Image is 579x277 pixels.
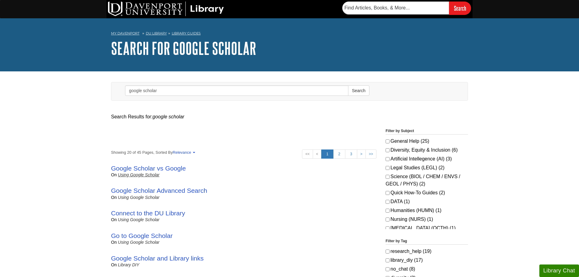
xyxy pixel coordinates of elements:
input: research_help (19) [386,250,390,254]
strong: Showing 20 of 45 Pages, Sorted By [111,149,376,155]
input: Diversity, Equity & Inclusion (6) [386,148,390,152]
label: research_help (19) [386,248,468,255]
legend: Filter by Subject [386,128,468,135]
label: DATA (1) [386,198,468,205]
input: Find Articles, Books, & More... [342,2,449,14]
span: on [111,262,117,267]
ul: Search Pagination [302,149,376,159]
input: Science (BIOL / CHEM / ENVS / GEOL / PHYS) (2) [386,175,390,179]
button: Library Chat [539,264,579,277]
input: Search [449,2,471,15]
a: Using Google Scholar [118,195,160,200]
span: on [111,172,117,177]
a: 1 [321,149,333,159]
a: My Davenport [111,31,139,36]
img: DU Library [108,2,224,16]
nav: breadcrumb [111,29,468,39]
a: << [302,149,313,159]
a: 3 [345,149,357,159]
label: General Help (25) [386,138,468,145]
div: Search Results for: [111,113,468,121]
a: Library DIY [118,262,139,267]
label: [MEDICAL_DATA] (OCTH) (1) [386,225,468,232]
a: Library Guides [172,31,201,35]
label: Diversity, Equity & Inclusion (6) [386,146,468,154]
legend: Filter by Tag [386,238,468,245]
a: Google Scholar and Library links [111,255,204,262]
input: Nursing (NURS) (1) [386,218,390,221]
input: DATA (1) [386,200,390,204]
input: [MEDICAL_DATA] (OCTH) (1) [386,226,390,230]
input: no_chat (8) [386,267,390,271]
a: Connect to the DU Library [111,210,185,217]
label: Quick How-To Guides (2) [386,189,468,196]
label: library_diy (17) [386,257,468,264]
a: >> [365,149,376,159]
input: Humanities (HUMN) (1) [386,209,390,213]
label: Artificial Intellegence (AI) (3) [386,155,468,163]
span: on [111,195,117,200]
input: Enter Search Words [125,85,348,96]
a: < [313,149,322,159]
label: no_chat (8) [386,265,468,273]
input: General Help (25) [386,139,390,143]
a: Google Scholar vs Google [111,165,186,172]
span: on [111,217,117,222]
a: Google Scholar Advanced Search [111,187,207,194]
em: google scholar [153,114,184,119]
a: 2 [333,149,345,159]
h1: Search for google scholar [111,39,468,57]
a: Using Google Scholar [118,240,160,245]
input: library_diy (17) [386,258,390,262]
a: Relevance [173,150,194,155]
a: Using Google Scholar [118,217,160,222]
a: > [357,149,366,159]
input: Quick How-To Guides (2) [386,191,390,195]
label: Humanities (HUMN) (1) [386,207,468,214]
a: Go to Google Scholar [111,232,173,239]
a: Using Google Scholar [118,172,160,177]
label: Science (BIOL / CHEM / ENVS / GEOL / PHYS) (2) [386,173,468,188]
span: on [111,240,117,245]
button: Search [348,85,369,96]
form: Searches DU Library's articles, books, and more [342,2,471,15]
input: Legal Studies (LEGL) (2) [386,166,390,170]
a: DU Library [146,31,167,35]
label: Nursing (NURS) (1) [386,216,468,223]
input: Artificial Intellegence (AI) (3) [386,157,390,161]
label: Legal Studies (LEGL) (2) [386,164,468,171]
